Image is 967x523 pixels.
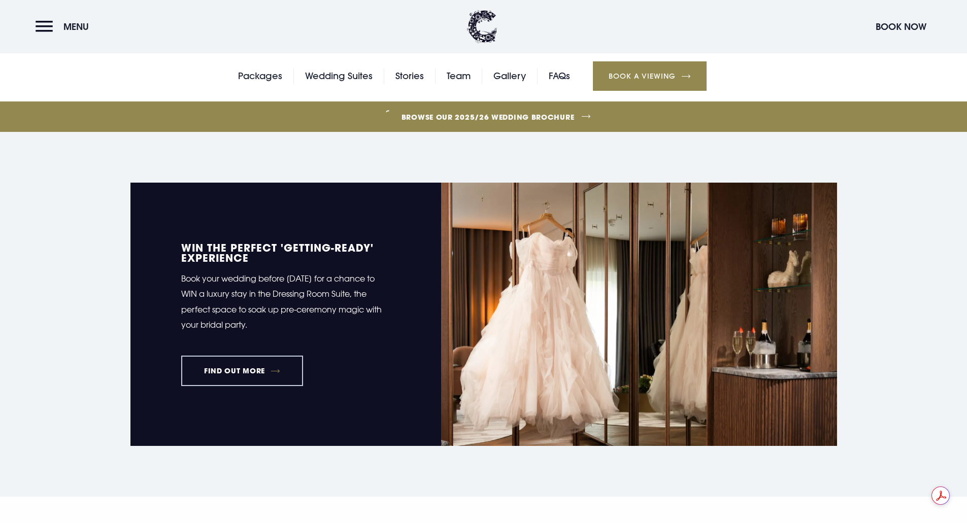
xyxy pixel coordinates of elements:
a: Team [447,68,471,84]
img: Wedding Venue Northern Ireland [441,183,837,446]
a: Wedding Suites [305,68,373,84]
h5: WIN the perfect 'Getting-Ready' experience [181,242,390,263]
p: Book your wedding before [DATE] for a chance to WIN a luxury stay in the Dressing Room Suite, the... [181,271,390,333]
button: Book Now [871,16,931,38]
a: FAQs [549,68,570,84]
button: Menu [36,16,94,38]
a: FIND OUT MORE [181,356,304,386]
a: Stories [395,68,424,84]
a: Gallery [493,68,526,84]
a: Book a Viewing [593,61,707,91]
span: Menu [63,21,89,32]
img: Clandeboye Lodge [467,10,497,43]
a: Packages [238,68,282,84]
